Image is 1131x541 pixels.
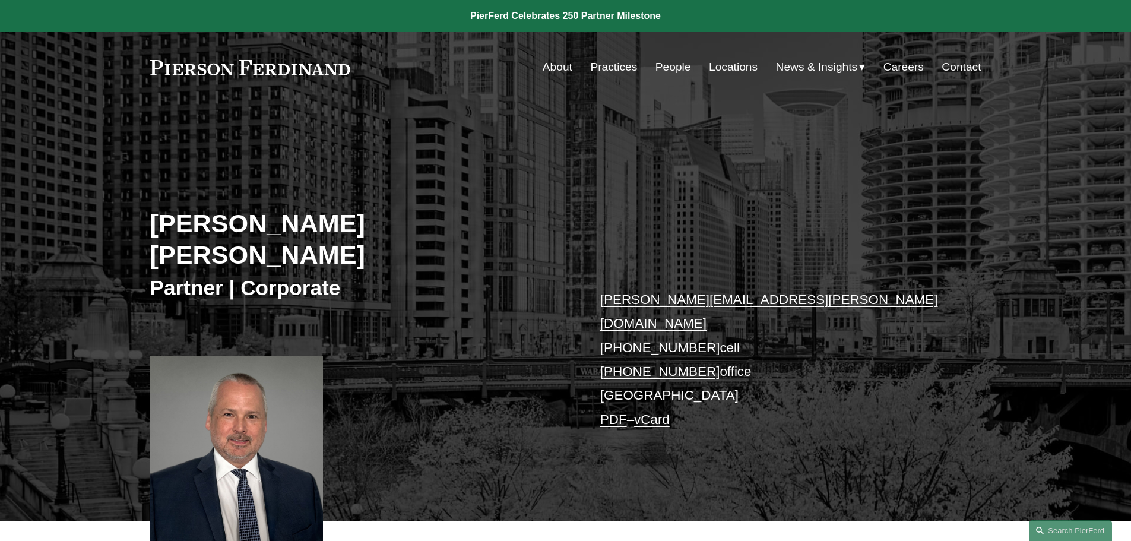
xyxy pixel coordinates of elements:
[776,56,866,78] a: folder dropdown
[150,275,566,301] h3: Partner | Corporate
[1029,520,1112,541] a: Search this site
[655,56,691,78] a: People
[600,340,720,355] a: [PHONE_NUMBER]
[590,56,637,78] a: Practices
[709,56,758,78] a: Locations
[634,412,670,427] a: vCard
[883,56,924,78] a: Careers
[600,288,946,432] p: cell office [GEOGRAPHIC_DATA] –
[543,56,572,78] a: About
[600,292,938,331] a: [PERSON_NAME][EMAIL_ADDRESS][PERSON_NAME][DOMAIN_NAME]
[776,57,858,78] span: News & Insights
[150,208,566,270] h2: [PERSON_NAME] [PERSON_NAME]
[600,412,627,427] a: PDF
[942,56,981,78] a: Contact
[600,364,720,379] a: [PHONE_NUMBER]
